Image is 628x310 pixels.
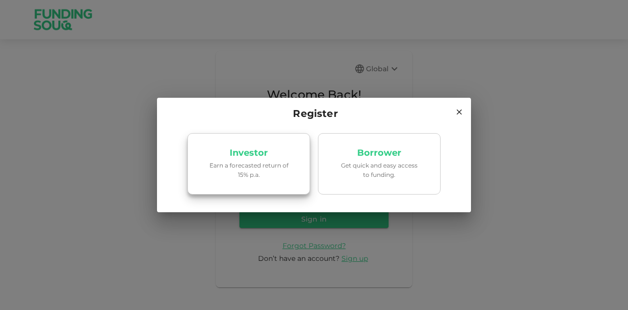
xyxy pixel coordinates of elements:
[290,106,338,121] span: Register
[230,148,268,158] p: Investor
[338,161,421,179] p: Get quick and easy access to funding.
[357,148,401,158] p: Borrower
[187,133,310,195] a: InvestorEarn a forecasted return of 15% p.a.
[318,133,441,195] a: BorrowerGet quick and easy access to funding.
[207,161,290,179] p: Earn a forecasted return of 15% p.a.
